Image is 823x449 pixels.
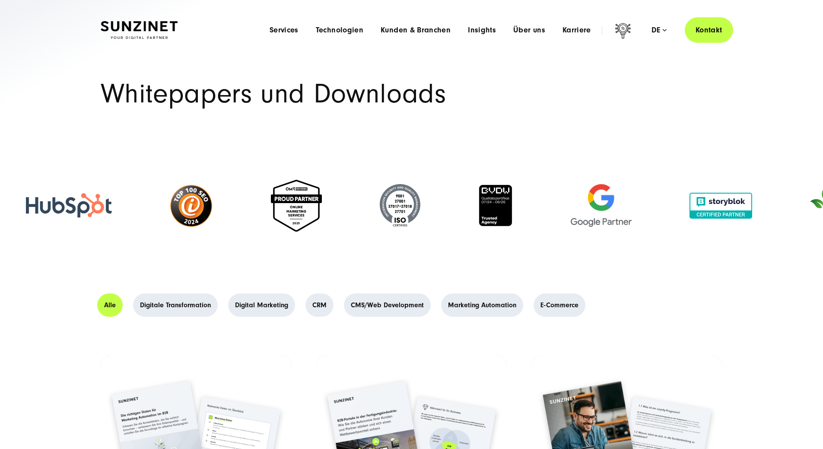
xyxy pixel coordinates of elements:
a: Marketing Automation [441,293,523,317]
img: ISO-Siegel - Digital Agentur SUNZINET [380,184,420,227]
a: Kontakt [685,17,733,43]
a: CRM [305,293,334,317]
img: HubSpot - Digitalagentur SUNZINET [26,193,112,218]
a: Kunden & Branchen [381,26,451,35]
h1: Whitepapers und Downloads [101,81,723,107]
a: CMS/Web Development [344,293,431,317]
a: Karriere [562,26,591,35]
img: Google Partner Agentur - Digitalagentur für Digital Marketing und Strategie SUNZINET [571,184,632,227]
img: Online marketing services 2025 - Digital Agentur SUNZNET - OMR Proud Partner [271,180,322,232]
a: Über uns [513,26,545,35]
div: de [651,26,667,35]
a: Insights [468,26,496,35]
img: Storyblok zertifiziert partner agentur SUNZINET - Storyblok agentur SUNZINET [690,193,752,219]
img: BVDW Qualitätszertifikat - Digitalagentur SUNZINET [478,184,513,227]
a: E-Commerce [534,293,585,317]
a: Services [270,26,299,35]
a: Digital Marketing [228,293,295,317]
img: top-100-seo-2024-ibusiness-seo-agentur-SUNZINET [170,184,213,227]
a: Technologien [316,26,363,35]
a: Digitale Transformation [133,293,218,317]
a: Alle [97,293,123,317]
img: SUNZINET Full Service Digital Agentur [101,21,178,39]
